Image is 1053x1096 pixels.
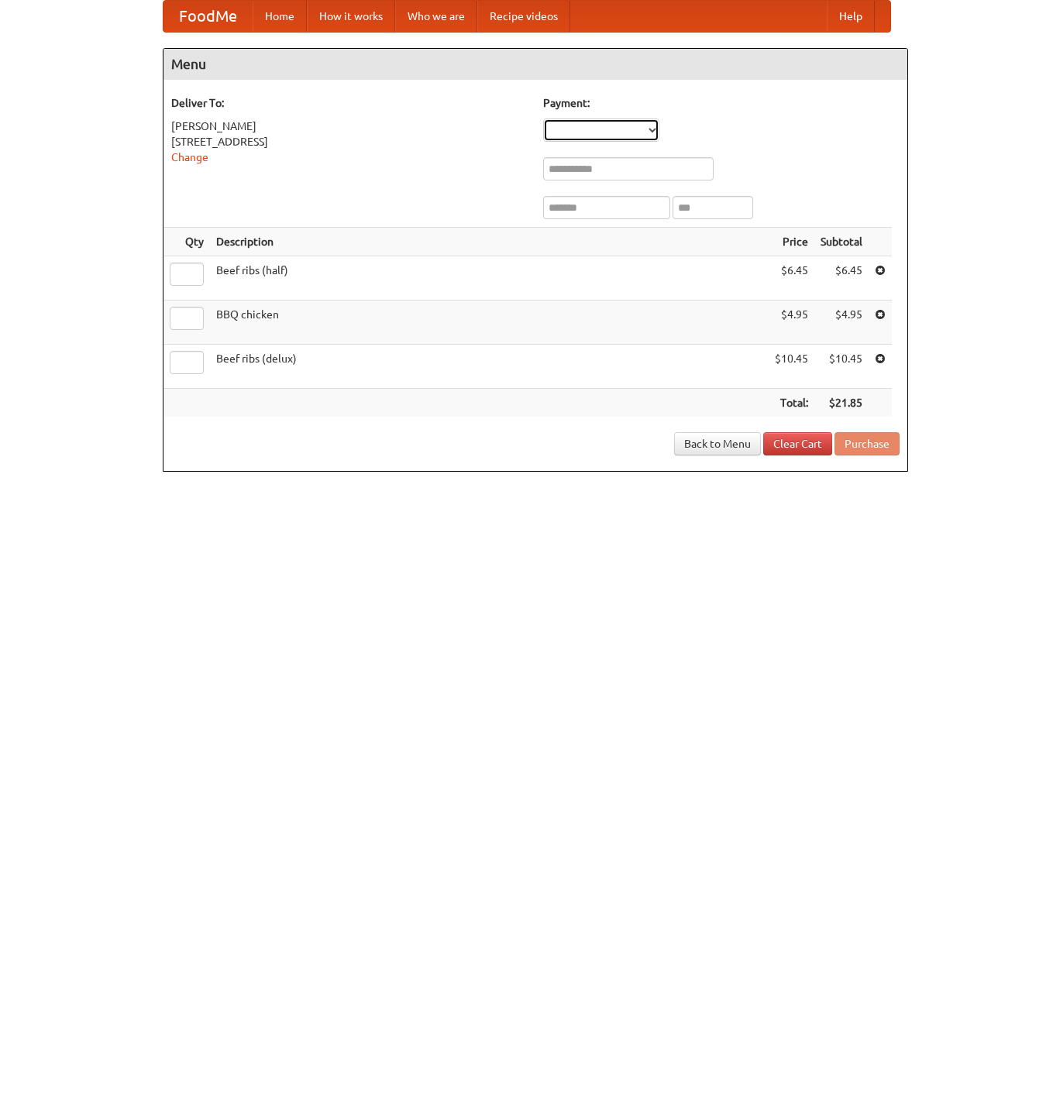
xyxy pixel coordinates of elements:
h4: Menu [163,49,907,80]
h5: Deliver To: [171,95,528,111]
div: [STREET_ADDRESS] [171,134,528,149]
th: Total: [769,389,814,417]
h5: Payment: [543,95,900,111]
td: $6.45 [814,256,869,301]
td: $4.95 [769,301,814,345]
a: Home [253,1,307,32]
th: Description [210,228,769,256]
td: $10.45 [814,345,869,389]
th: $21.85 [814,389,869,417]
td: $10.45 [769,345,814,389]
th: Qty [163,228,210,256]
td: $4.95 [814,301,869,345]
td: BBQ chicken [210,301,769,345]
th: Price [769,228,814,256]
td: Beef ribs (delux) [210,345,769,389]
button: Purchase [834,432,900,455]
a: Who we are [395,1,477,32]
a: How it works [307,1,395,32]
a: Recipe videos [477,1,570,32]
a: Change [171,151,208,163]
a: Clear Cart [763,432,832,455]
td: Beef ribs (half) [210,256,769,301]
a: Back to Menu [674,432,761,455]
a: FoodMe [163,1,253,32]
a: Help [827,1,875,32]
td: $6.45 [769,256,814,301]
div: [PERSON_NAME] [171,119,528,134]
th: Subtotal [814,228,869,256]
